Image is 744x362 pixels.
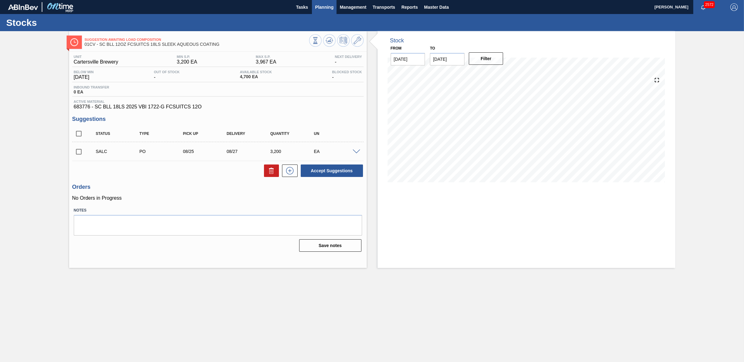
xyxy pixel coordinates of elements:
[469,52,503,65] button: Filter
[401,3,418,11] span: Reports
[430,53,464,65] input: mm/dd/yyyy
[430,46,435,50] label: to
[332,70,362,74] span: Blocked Stock
[225,149,275,154] div: 08/27/2025
[312,131,362,136] div: UN
[74,59,118,65] span: Cartersville Brewery
[154,70,180,74] span: Out Of Stock
[74,100,362,103] span: Active Material
[312,149,362,154] div: EA
[85,42,309,47] span: 01CV - SC BLL 12OZ FCSUITCS 18LS SLEEK AQUEOUS COATING
[74,74,94,80] span: [DATE]
[295,3,309,11] span: Tasks
[730,3,738,11] img: Logout
[72,184,364,190] h3: Orders
[85,38,309,41] span: Suggestion Awaiting Load Composition
[256,55,276,59] span: MAX S.P.
[74,206,362,215] label: Notes
[298,164,364,178] div: Accept Suggestions
[138,131,187,136] div: Type
[240,70,272,74] span: Available Stock
[315,3,333,11] span: Planning
[333,55,363,65] div: -
[261,164,279,177] div: Delete Suggestions
[340,3,366,11] span: Management
[337,34,350,47] button: Schedule Inventory
[704,1,715,8] span: 2572
[181,131,231,136] div: Pick up
[390,37,404,44] div: Stock
[269,131,318,136] div: Quantity
[8,4,38,10] img: TNhmsLtSVTkK8tSr43FrP2fwEKptu5GPRR3wAAAABJRU5ErkJggg==
[152,70,181,80] div: -
[331,70,364,80] div: -
[74,90,109,94] span: 0 EA
[323,34,336,47] button: Update Chart
[424,3,449,11] span: Master Data
[94,149,144,154] div: Suggestion Awaiting Load Composition
[693,3,713,12] button: Notifications
[74,70,94,74] span: Below Min
[225,131,275,136] div: Delivery
[279,164,298,177] div: New suggestion
[391,46,402,50] label: From
[94,131,144,136] div: Status
[70,38,78,46] img: Ícone
[6,19,117,26] h1: Stocks
[74,104,362,110] span: 683776 - SC BLL 18LS 2025 VBI 1722-G FCSUITCS 12O
[240,74,272,79] span: 4,700 EA
[72,195,364,201] p: No Orders in Progress
[301,164,363,177] button: Accept Suggestions
[74,85,109,89] span: Inbound Transfer
[138,149,187,154] div: Purchase order
[181,149,231,154] div: 08/25/2025
[256,59,276,65] span: 3,967 EA
[351,34,364,47] button: Go to Master Data / General
[177,59,197,65] span: 3,200 EA
[74,55,118,59] span: Unit
[373,3,395,11] span: Transports
[299,239,361,252] button: Save notes
[391,53,425,65] input: mm/dd/yyyy
[269,149,318,154] div: 3,200
[177,55,197,59] span: MIN S.P.
[335,55,362,59] span: Next Delivery
[309,34,322,47] button: Stocks Overview
[72,116,364,122] h3: Suggestions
